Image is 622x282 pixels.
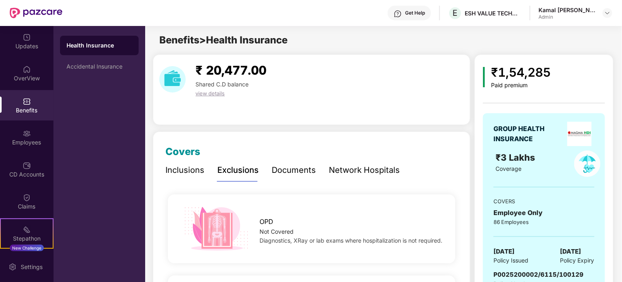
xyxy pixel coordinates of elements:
[10,8,62,18] img: New Pazcare Logo
[23,194,31,202] img: svg+xml;base64,PHN2ZyBpZD0iQ2xhaW0iIHhtbG5zPSJodHRwOi8vd3d3LnczLm9yZy8yMDAwL3N2ZyIgd2lkdGg9IjIwIi...
[23,226,31,234] img: svg+xml;base64,PHN2ZyB4bWxucz0iaHR0cDovL3d3dy53My5vcmcvMjAwMC9zdmciIHdpZHRoPSIyMSIgaGVpZ2h0PSIyMC...
[560,247,581,256] span: [DATE]
[181,205,251,253] img: icon
[465,9,521,17] div: ESH VALUE TECHNOLOGIES PRIVATE LIMITED
[195,63,266,77] span: ₹ 20,477.00
[405,10,425,16] div: Get Help
[260,217,273,227] span: OPD
[491,82,551,89] div: Paid premium
[195,90,225,97] span: view details
[394,10,402,18] img: svg+xml;base64,PHN2ZyBpZD0iSGVscC0zMngzMiIgeG1sbnM9Imh0dHA6Ly93d3cudzMub3JnLzIwMDAvc3ZnIiB3aWR0aD...
[493,208,594,218] div: Employee Only
[159,34,287,46] span: Benefits > Health Insurance
[483,67,485,87] img: icon
[560,256,594,265] span: Policy Expiry
[491,63,551,82] div: ₹1,54,285
[493,256,528,265] span: Policy Issued
[217,164,259,177] div: Exclusions
[493,271,583,278] span: P0025200002/6115/100129
[493,247,515,256] span: [DATE]
[165,146,200,157] span: Covers
[66,41,132,50] div: Health Insurance
[23,161,31,170] img: svg+xml;base64,PHN2ZyBpZD0iQ0RfQWNjb3VudHMiIGRhdGEtbmFtZT0iQ0QgQWNjb3VudHMiIHhtbG5zPSJodHRwOi8vd3...
[10,245,44,251] div: New Challenge
[272,164,316,177] div: Documents
[195,81,249,88] span: Shared C.D balance
[453,8,458,18] span: E
[574,151,601,177] img: policyIcon
[1,235,53,243] div: Stepathon
[23,65,31,73] img: svg+xml;base64,PHN2ZyBpZD0iSG9tZSIgeG1sbnM9Imh0dHA6Ly93d3cudzMub3JnLzIwMDAvc3ZnIiB3aWR0aD0iMjAiIG...
[23,129,31,138] img: svg+xml;base64,PHN2ZyBpZD0iRW1wbG95ZWVzIiB4bWxucz0iaHR0cDovL3d3dy53My5vcmcvMjAwMC9zdmciIHdpZHRoPS...
[567,122,592,146] img: insurerLogo
[159,66,186,93] img: download
[260,237,442,244] span: Diagnostics, XRay or lab exams where hospitalization is not required.
[329,164,400,177] div: Network Hospitals
[538,14,595,20] div: Admin
[23,33,31,41] img: svg+xml;base64,PHN2ZyBpZD0iVXBkYXRlZCIgeG1sbnM9Imh0dHA6Ly93d3cudzMub3JnLzIwMDAvc3ZnIiB3aWR0aD0iMj...
[18,263,45,271] div: Settings
[9,263,17,271] img: svg+xml;base64,PHN2ZyBpZD0iU2V0dGluZy0yMHgyMCIgeG1sbnM9Imh0dHA6Ly93d3cudzMub3JnLzIwMDAvc3ZnIiB3aW...
[165,164,204,177] div: Inclusions
[23,97,31,105] img: svg+xml;base64,PHN2ZyBpZD0iQmVuZWZpdHMiIHhtbG5zPSJodHRwOi8vd3d3LnczLm9yZy8yMDAwL3N2ZyIgd2lkdGg9Ij...
[538,6,595,14] div: Kamal [PERSON_NAME]
[493,197,594,205] div: COVERS
[604,10,611,16] img: svg+xml;base64,PHN2ZyBpZD0iRHJvcGRvd24tMzJ4MzIiIHhtbG5zPSJodHRwOi8vd3d3LnczLm9yZy8yMDAwL3N2ZyIgd2...
[493,218,594,226] div: 86 Employees
[496,165,522,172] span: Coverage
[66,63,132,70] div: Accidental Insurance
[493,124,564,144] div: GROUP HEALTH INSURANCE
[260,227,442,236] div: Not Covered
[496,152,538,163] span: ₹3 Lakhs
